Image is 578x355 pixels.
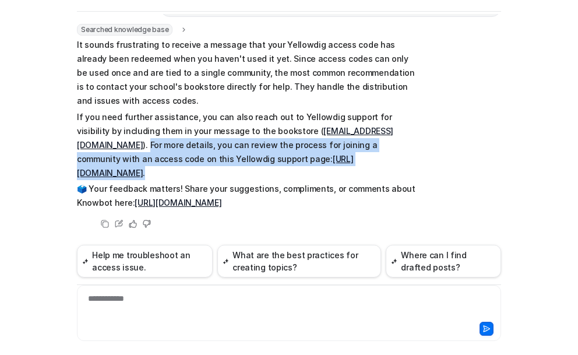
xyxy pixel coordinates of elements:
[135,198,221,208] a: [URL][DOMAIN_NAME]
[77,154,354,178] a: [URL][DOMAIN_NAME]
[77,182,418,210] p: 🗳️ Your feedback matters! Share your suggestions, compliments, or comments about Knowbot here:
[77,126,393,150] a: [EMAIL_ADDRESS][DOMAIN_NAME]
[217,245,381,277] button: What are the best practices for creating topics?
[77,245,213,277] button: Help me troubleshoot an access issue.
[77,110,418,180] p: If you need further assistance, you can also reach out to Yellowdig support for visibility by inc...
[386,245,501,277] button: Where can I find drafted posts?
[77,38,418,108] p: It sounds frustrating to receive a message that your Yellowdig access code has already been redee...
[77,24,172,36] span: Searched knowledge base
